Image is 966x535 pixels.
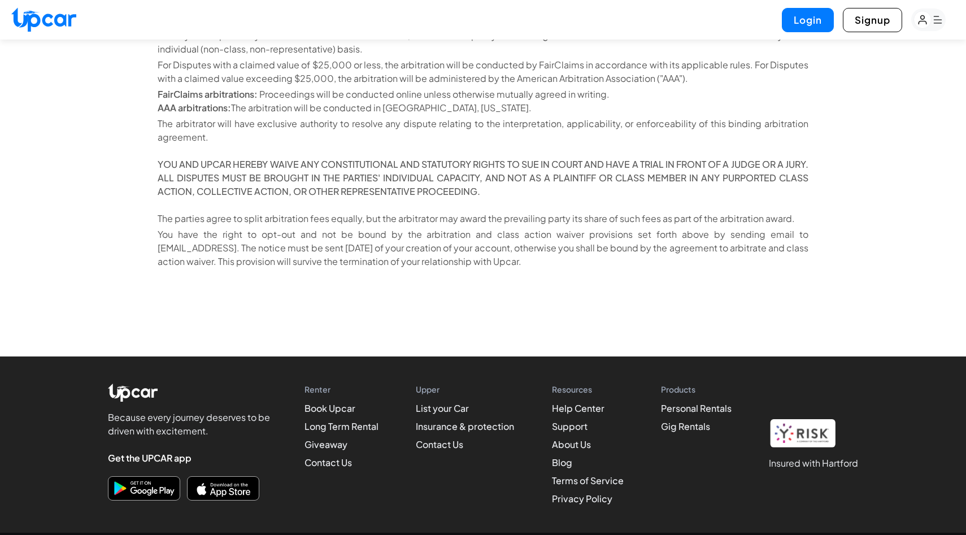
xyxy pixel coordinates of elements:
[661,384,732,395] h4: Products
[187,476,259,501] a: Download on the App Store
[552,438,591,450] a: About Us
[782,8,834,32] button: Login
[304,420,378,432] a: Long Term Rental
[304,456,352,468] a: Contact Us
[158,29,808,56] p: Either you or Upcar may assert claims in small claims court, if the claims qualify and so long as...
[416,438,463,450] a: Contact Us
[843,8,902,32] button: Signup
[661,402,732,414] a: Personal Rentals
[108,411,277,438] p: Because every journey deserves to be driven with excitement.
[552,456,572,468] a: Blog
[661,420,710,432] a: Gig Rentals
[158,101,808,115] li: The arbitration will be conducted in [GEOGRAPHIC_DATA], [US_STATE].
[158,158,808,198] h6: YOU AND UPCAR HEREBY WAIVE ANY CONSTITUTIONAL AND STATUTORY RIGHTS TO SUE IN COURT AND HAVE A TRI...
[158,88,808,101] li: Proceedings will be conducted online unless otherwise mutually agreed in writing.
[552,402,604,414] a: Help Center
[158,58,808,85] p: For Disputes with a claimed value of $25,000 or less, the arbitration will be conducted by FairCl...
[552,420,588,432] a: Support
[416,402,469,414] a: List your Car
[158,117,808,144] p: The arbitrator will have exclusive authority to resolve any dispute relating to the interpretatio...
[111,479,177,498] img: Get it on Google Play
[304,384,378,395] h4: Renter
[552,493,612,504] a: Privacy Policy
[158,212,808,225] p: The parties agree to split arbitration fees equally, but the arbitrator may award the prevailing ...
[304,402,355,414] a: Book Upcar
[108,476,180,501] a: Download on Google Play
[11,7,76,32] img: Upcar Logo
[108,384,158,402] img: Upcar Logo
[190,479,256,498] img: Download on the App Store
[552,384,624,395] h4: Resources
[158,88,258,100] span: FairClaims arbitrations:
[769,456,858,470] h1: Insured with Hartford
[108,451,277,465] h4: Get the UPCAR app
[304,438,347,450] a: Giveaway
[416,420,514,432] a: Insurance & protection
[416,384,514,395] h4: Upper
[158,228,808,268] p: You have the right to opt-out and not be bound by the arbitration and class action waiver provisi...
[552,475,624,486] a: Terms of Service
[158,102,231,114] span: AAA arbitrations:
